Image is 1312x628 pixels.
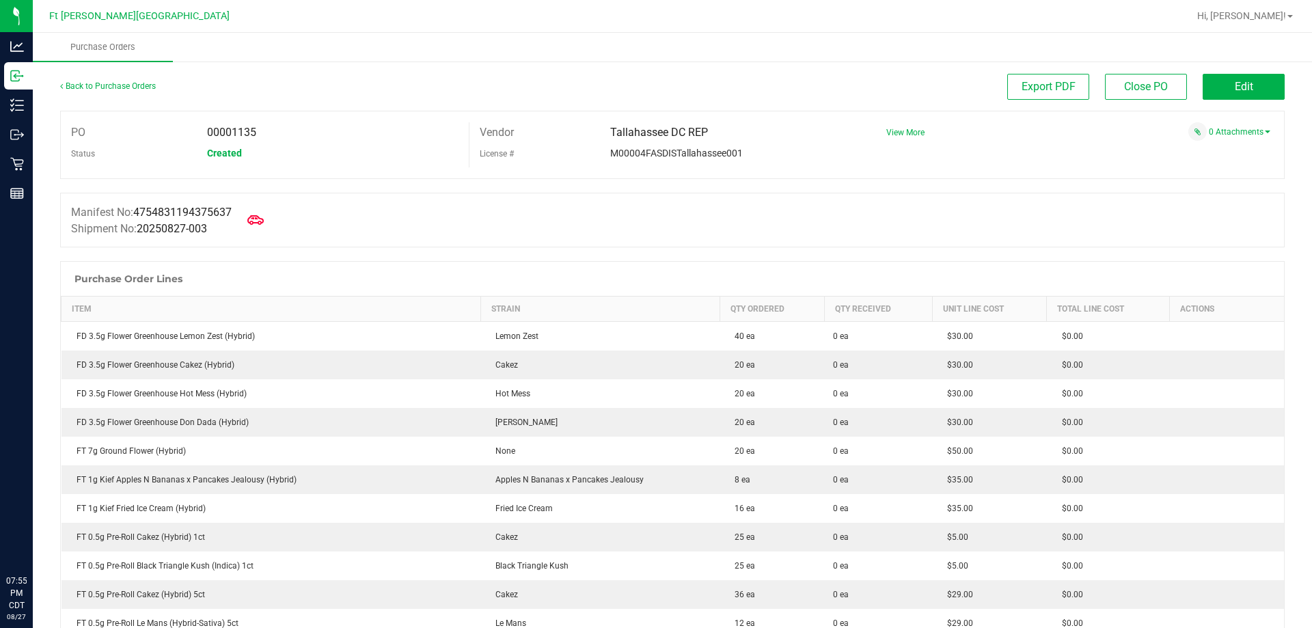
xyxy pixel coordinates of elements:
span: $0.00 [1055,561,1083,571]
span: 40 ea [728,331,755,341]
span: $50.00 [940,446,973,456]
span: 00001135 [207,126,256,139]
div: FD 3.5g Flower Greenhouse Hot Mess (Hybrid) [70,387,473,400]
inline-svg: Retail [10,157,24,171]
span: $29.00 [940,590,973,599]
span: Cakez [489,360,518,370]
label: PO [71,122,85,143]
div: FD 3.5g Flower Greenhouse Cakez (Hybrid) [70,359,473,371]
p: 08/27 [6,612,27,622]
span: $35.00 [940,504,973,513]
span: Fried Ice Cream [489,504,553,513]
span: 25 ea [728,532,755,542]
div: FT 1g Kief Apples N Bananas x Pancakes Jealousy (Hybrid) [70,474,473,486]
span: 25 ea [728,561,755,571]
span: $0.00 [1055,504,1083,513]
div: FT 0.5g Pre-Roll Black Triangle Kush (Indica) 1ct [70,560,473,572]
th: Qty Received [825,297,933,322]
span: $5.00 [940,561,968,571]
span: Tallahassee DC REP [610,126,708,139]
th: Unit Line Cost [932,297,1046,322]
span: $30.00 [940,360,973,370]
span: $0.00 [1055,618,1083,628]
span: 0 ea [833,531,849,543]
span: 20 ea [728,389,755,398]
th: Strain [480,297,720,322]
a: View More [886,128,925,137]
span: Hi, [PERSON_NAME]! [1197,10,1286,21]
div: FT 7g Ground Flower (Hybrid) [70,445,473,457]
span: M00004FASDISTallahassee001 [610,148,743,159]
th: Total Line Cost [1047,297,1170,322]
div: FT 1g Kief Fried Ice Cream (Hybrid) [70,502,473,515]
a: Back to Purchase Orders [60,81,156,91]
label: Vendor [480,122,514,143]
span: $0.00 [1055,446,1083,456]
span: $0.00 [1055,331,1083,341]
span: $0.00 [1055,475,1083,484]
span: 16 ea [728,504,755,513]
inline-svg: Inventory [10,98,24,112]
span: 0 ea [833,387,849,400]
h1: Purchase Order Lines [74,273,182,284]
span: 0 ea [833,445,849,457]
inline-svg: Reports [10,187,24,200]
div: FD 3.5g Flower Greenhouse Don Dada (Hybrid) [70,416,473,428]
div: FT 0.5g Pre-Roll Cakez (Hybrid) 1ct [70,531,473,543]
span: Attach a document [1188,122,1207,141]
span: $30.00 [940,331,973,341]
span: None [489,446,515,456]
span: $35.00 [940,475,973,484]
span: 12 ea [728,618,755,628]
span: $0.00 [1055,532,1083,542]
span: $30.00 [940,418,973,427]
span: 0 ea [833,502,849,515]
span: $29.00 [940,618,973,628]
button: Export PDF [1007,74,1089,100]
span: 0 ea [833,330,849,342]
span: $30.00 [940,389,973,398]
span: 0 ea [833,560,849,572]
span: Cakez [489,532,518,542]
th: Qty Ordered [720,297,824,322]
span: 8 ea [728,475,750,484]
label: License # [480,144,514,164]
span: 0 ea [833,359,849,371]
label: Manifest No: [71,204,232,221]
span: [PERSON_NAME] [489,418,558,427]
span: Purchase Orders [52,41,154,53]
span: $0.00 [1055,418,1083,427]
div: FT 0.5g Pre-Roll Cakez (Hybrid) 5ct [70,588,473,601]
span: $5.00 [940,532,968,542]
span: Export PDF [1022,80,1076,93]
th: Item [61,297,481,322]
span: Ft [PERSON_NAME][GEOGRAPHIC_DATA] [49,10,230,22]
span: 0 ea [833,416,849,428]
span: Apples N Bananas x Pancakes Jealousy [489,475,644,484]
a: Purchase Orders [33,33,173,62]
span: Black Triangle Kush [489,561,569,571]
span: 20 ea [728,360,755,370]
button: Close PO [1105,74,1187,100]
span: $0.00 [1055,389,1083,398]
span: 0 ea [833,588,849,601]
span: Close PO [1124,80,1168,93]
span: Created [207,148,242,159]
a: 0 Attachments [1209,127,1270,137]
label: Status [71,144,95,164]
iframe: Resource center [14,519,55,560]
inline-svg: Outbound [10,128,24,141]
span: 20250827-003 [137,222,207,235]
span: Mark as Arrived [242,206,269,234]
span: $0.00 [1055,590,1083,599]
span: 36 ea [728,590,755,599]
span: Cakez [489,590,518,599]
span: 20 ea [728,418,755,427]
span: 20 ea [728,446,755,456]
label: Shipment No: [71,221,207,237]
button: Edit [1203,74,1285,100]
inline-svg: Inbound [10,69,24,83]
span: Edit [1235,80,1253,93]
inline-svg: Analytics [10,40,24,53]
div: FD 3.5g Flower Greenhouse Lemon Zest (Hybrid) [70,330,473,342]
